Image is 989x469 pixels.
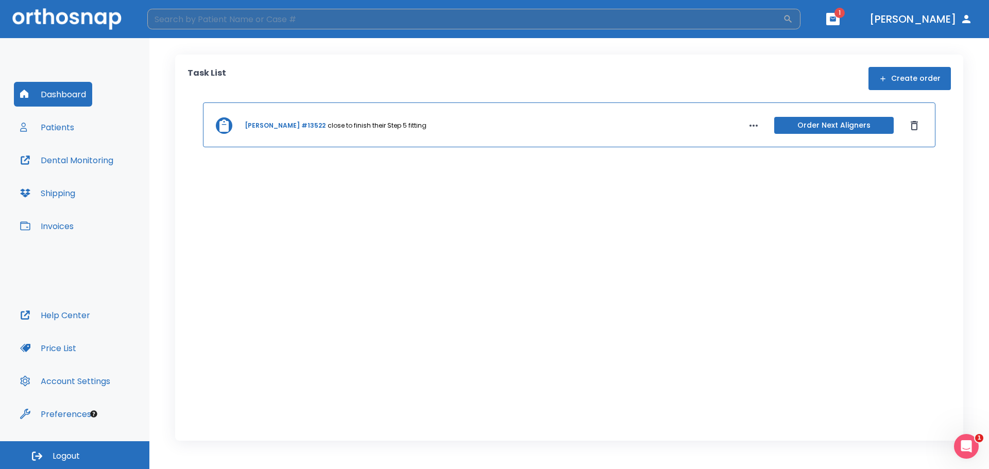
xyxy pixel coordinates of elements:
[14,181,81,205] button: Shipping
[14,148,120,172] button: Dental Monitoring
[14,303,96,327] button: Help Center
[774,117,894,134] button: Order Next Aligners
[89,409,98,419] div: Tooltip anchor
[14,336,82,360] button: Price List
[14,214,80,238] button: Invoices
[187,67,226,90] p: Task List
[245,121,326,130] a: [PERSON_NAME] #13522
[328,121,427,130] p: close to finish their Step 5 fitting
[14,82,92,107] button: Dashboard
[954,434,979,459] iframe: Intercom live chat
[14,369,116,393] button: Account Settings
[14,115,80,140] button: Patients
[865,10,977,28] button: [PERSON_NAME]
[975,434,983,442] span: 1
[906,117,923,134] button: Dismiss
[12,8,122,29] img: Orthosnap
[834,8,845,18] span: 1
[53,450,80,462] span: Logout
[868,67,951,90] button: Create order
[14,402,97,426] button: Preferences
[147,9,783,29] input: Search by Patient Name or Case #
